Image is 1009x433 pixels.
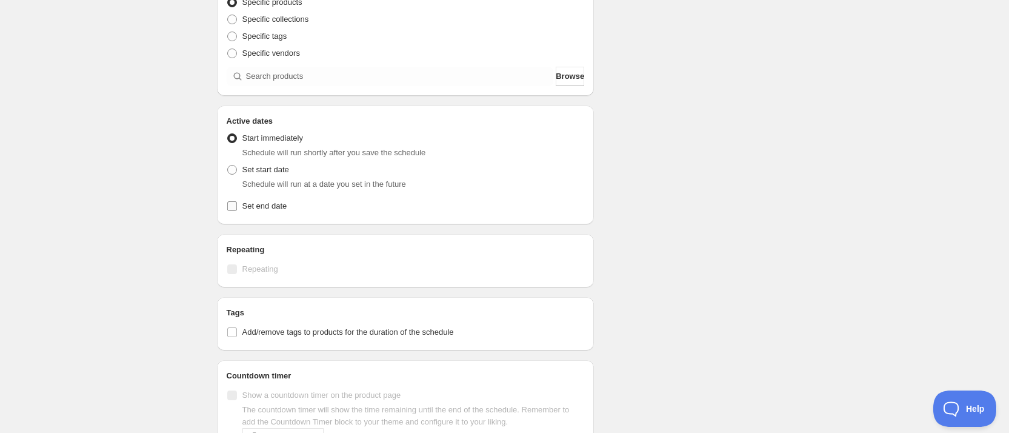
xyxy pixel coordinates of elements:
span: Show a countdown timer on the product page [242,391,401,400]
span: Specific vendors [242,49,300,58]
span: Schedule will run shortly after you save the schedule [242,148,426,157]
h2: Repeating [227,244,585,256]
h2: Tags [227,307,585,319]
h2: Countdown timer [227,370,585,382]
span: Specific collections [242,15,309,24]
span: Set end date [242,201,287,210]
span: Set start date [242,165,289,174]
h2: Active dates [227,115,585,127]
span: Schedule will run at a date you set in the future [242,180,406,189]
button: Browse [556,67,584,86]
span: Specific tags [242,32,287,41]
p: The countdown timer will show the time remaining until the end of the schedule. Remember to add t... [242,404,585,428]
span: Start immediately [242,133,303,143]
span: Repeating [242,264,278,274]
span: Add/remove tags to products for the duration of the schedule [242,327,454,337]
input: Search products [246,67,554,86]
iframe: Toggle Customer Support [933,391,997,427]
span: Browse [556,70,584,82]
